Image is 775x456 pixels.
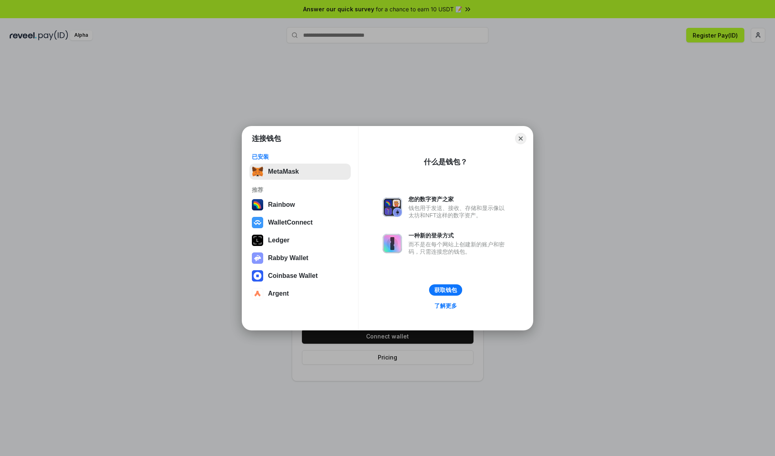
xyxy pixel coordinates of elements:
[429,300,462,311] a: 了解更多
[252,199,263,210] img: svg+xml,%3Csvg%20width%3D%22120%22%20height%3D%22120%22%20viewBox%3D%220%200%20120%20120%22%20fil...
[408,241,509,255] div: 而不是在每个网站上创建新的账户和密码，只需连接您的钱包。
[252,153,348,160] div: 已安装
[252,186,348,193] div: 推荐
[268,219,313,226] div: WalletConnect
[252,252,263,264] img: svg+xml,%3Csvg%20xmlns%3D%22http%3A%2F%2Fwww.w3.org%2F2000%2Fsvg%22%20fill%3D%22none%22%20viewBox...
[383,198,402,217] img: svg+xml,%3Csvg%20xmlns%3D%22http%3A%2F%2Fwww.w3.org%2F2000%2Fsvg%22%20fill%3D%22none%22%20viewBox...
[252,217,263,228] img: svg+xml,%3Csvg%20width%3D%2228%22%20height%3D%2228%22%20viewBox%3D%220%200%2028%2028%22%20fill%3D...
[249,268,351,284] button: Coinbase Wallet
[249,164,351,180] button: MetaMask
[434,302,457,309] div: 了解更多
[268,254,308,262] div: Rabby Wallet
[252,235,263,246] img: svg+xml,%3Csvg%20xmlns%3D%22http%3A%2F%2Fwww.w3.org%2F2000%2Fsvg%22%20width%3D%2228%22%20height%3...
[252,270,263,282] img: svg+xml,%3Csvg%20width%3D%2228%22%20height%3D%2228%22%20viewBox%3D%220%200%2028%2028%22%20fill%3D...
[268,237,289,244] div: Ledger
[434,286,457,294] div: 获取钱包
[408,232,509,239] div: 一种新的登录方式
[408,204,509,219] div: 钱包用于发送、接收、存储和显示像以太坊和NFT这样的数字资产。
[268,201,295,208] div: Rainbow
[252,134,281,143] h1: 连接钱包
[383,234,402,253] img: svg+xml,%3Csvg%20xmlns%3D%22http%3A%2F%2Fwww.w3.org%2F2000%2Fsvg%22%20fill%3D%22none%22%20viewBox...
[268,290,289,297] div: Argent
[249,197,351,213] button: Rainbow
[268,168,299,175] div: MetaMask
[424,157,467,167] div: 什么是钱包？
[408,195,509,203] div: 您的数字资产之家
[515,133,526,144] button: Close
[252,166,263,177] img: svg+xml,%3Csvg%20fill%3D%22none%22%20height%3D%2233%22%20viewBox%3D%220%200%2035%2033%22%20width%...
[252,288,263,299] img: svg+xml,%3Csvg%20width%3D%2228%22%20height%3D%2228%22%20viewBox%3D%220%200%2028%2028%22%20fill%3D...
[249,286,351,302] button: Argent
[249,250,351,266] button: Rabby Wallet
[249,232,351,248] button: Ledger
[249,214,351,231] button: WalletConnect
[268,272,318,279] div: Coinbase Wallet
[429,284,462,296] button: 获取钱包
